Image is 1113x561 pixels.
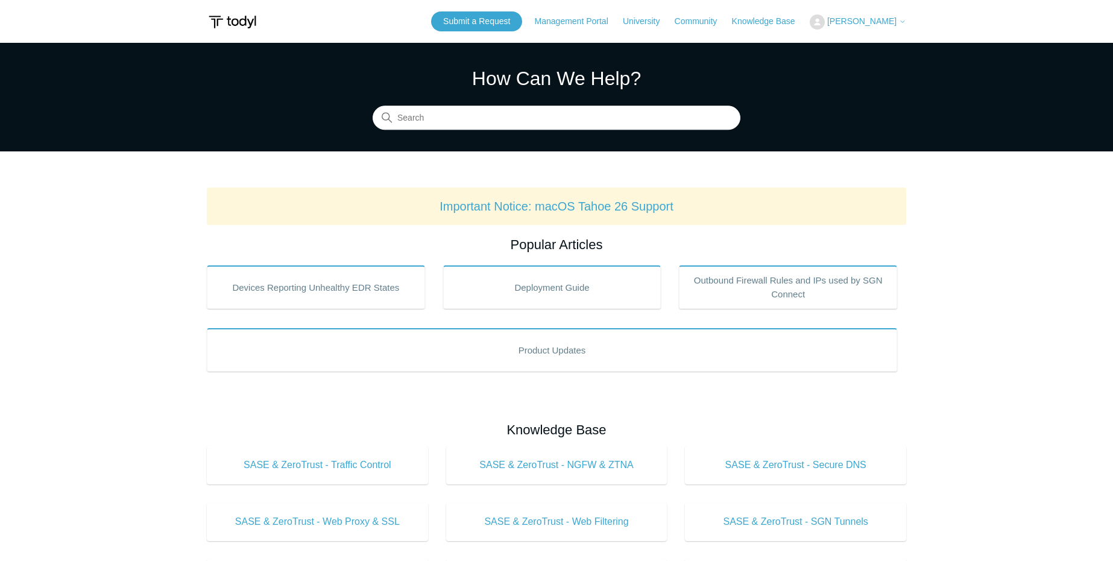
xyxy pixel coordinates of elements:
h2: Popular Articles [207,235,906,255]
a: Management Portal [535,15,620,28]
span: SASE & ZeroTrust - Web Filtering [464,515,649,529]
input: Search [373,106,740,130]
a: Knowledge Base [732,15,807,28]
a: SASE & ZeroTrust - SGN Tunnels [685,502,906,541]
img: Todyl Support Center Help Center home page [207,11,258,33]
a: Deployment Guide [443,265,661,309]
a: Important Notice: macOS Tahoe 26 Support [440,200,673,213]
span: SASE & ZeroTrust - Secure DNS [703,458,888,472]
h2: Knowledge Base [207,420,906,440]
span: SASE & ZeroTrust - Traffic Control [225,458,410,472]
span: SASE & ZeroTrust - SGN Tunnels [703,515,888,529]
a: SASE & ZeroTrust - Traffic Control [207,446,428,484]
a: SASE & ZeroTrust - Web Proxy & SSL [207,502,428,541]
a: Outbound Firewall Rules and IPs used by SGN Connect [679,265,897,309]
a: SASE & ZeroTrust - Secure DNS [685,446,906,484]
a: Submit a Request [431,11,522,31]
a: Devices Reporting Unhealthy EDR States [207,265,425,309]
span: [PERSON_NAME] [827,16,897,26]
button: [PERSON_NAME] [810,14,906,30]
span: SASE & ZeroTrust - Web Proxy & SSL [225,515,410,529]
span: SASE & ZeroTrust - NGFW & ZTNA [464,458,649,472]
a: Product Updates [207,328,897,372]
a: University [623,15,672,28]
h1: How Can We Help? [373,64,740,93]
a: Community [675,15,730,28]
a: SASE & ZeroTrust - Web Filtering [446,502,667,541]
a: SASE & ZeroTrust - NGFW & ZTNA [446,446,667,484]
